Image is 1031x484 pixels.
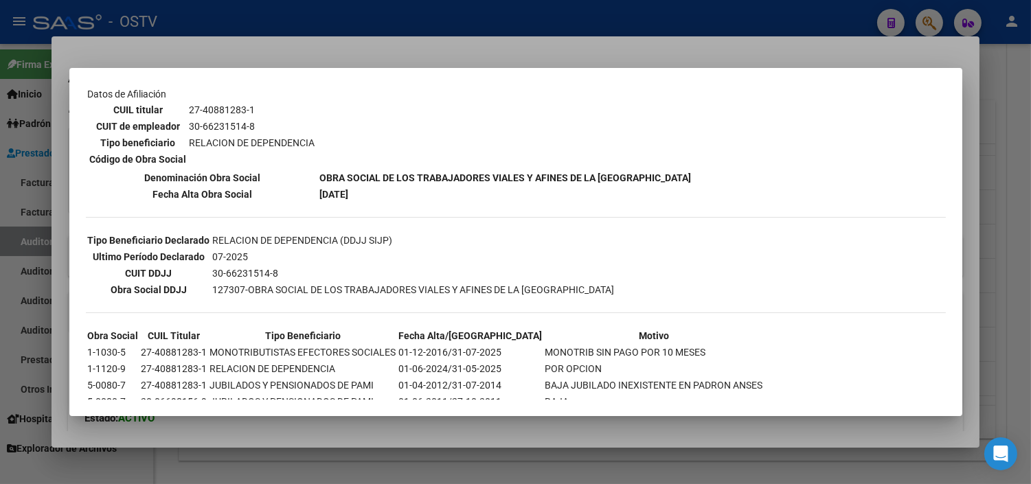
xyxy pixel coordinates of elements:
[87,187,318,202] th: Fecha Alta Obra Social
[87,170,318,185] th: Denominación Obra Social
[984,437,1017,470] div: Open Intercom Messenger
[141,378,208,393] td: 27-40881283-1
[545,378,764,393] td: BAJA JUBILADO INEXISTENTE EN PADRON ANSES
[212,233,615,248] td: RELACION DE DEPENDENCIA (DDJJ SIJP)
[189,119,316,134] td: 30-66231514-8
[189,102,316,117] td: 27-40881283-1
[209,361,397,376] td: RELACION DE DEPENDENCIA
[209,345,397,360] td: MONOTRIBUTISTAS EFECTORES SOCIALES
[320,172,692,183] b: OBRA SOCIAL DE LOS TRABAJADORES VIALES Y AFINES DE LA [GEOGRAPHIC_DATA]
[87,233,211,248] th: Tipo Beneficiario Declarado
[212,282,615,297] td: 127307-OBRA SOCIAL DE LOS TRABAJADORES VIALES Y AFINES DE LA [GEOGRAPHIC_DATA]
[398,378,543,393] td: 01-04-2012/31-07-2014
[209,394,397,409] td: JUBILADOS Y PENSIONADOS DE PAMI
[87,282,211,297] th: Obra Social DDJJ
[141,361,208,376] td: 27-40881283-1
[545,328,764,343] th: Motivo
[89,135,188,150] th: Tipo beneficiario
[89,102,188,117] th: CUIL titular
[209,328,397,343] th: Tipo Beneficiario
[212,266,615,281] td: 30-66231514-8
[189,135,316,150] td: RELACION DE DEPENDENCIA
[545,345,764,360] td: MONOTRIB SIN PAGO POR 10 MESES
[87,361,139,376] td: 1-1120-9
[89,152,188,167] th: Código de Obra Social
[87,328,139,343] th: Obra Social
[87,378,139,393] td: 5-0080-7
[87,394,139,409] td: 5-0080-7
[398,328,543,343] th: Fecha Alta/[GEOGRAPHIC_DATA]
[545,361,764,376] td: POR OPCION
[141,328,208,343] th: CUIL Titular
[87,345,139,360] td: 1-1030-5
[398,345,543,360] td: 01-12-2016/31-07-2025
[141,394,208,409] td: 20-06698156-9
[209,378,397,393] td: JUBILADOS Y PENSIONADOS DE PAMI
[212,249,615,264] td: 07-2025
[320,189,349,200] b: [DATE]
[398,394,543,409] td: 01-06-2011/27-10-2011
[87,266,211,281] th: CUIT DDJJ
[545,394,764,409] td: BAJA
[141,345,208,360] td: 27-40881283-1
[398,361,543,376] td: 01-06-2024/31-05-2025
[87,249,211,264] th: Ultimo Período Declarado
[89,119,188,134] th: CUIT de empleador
